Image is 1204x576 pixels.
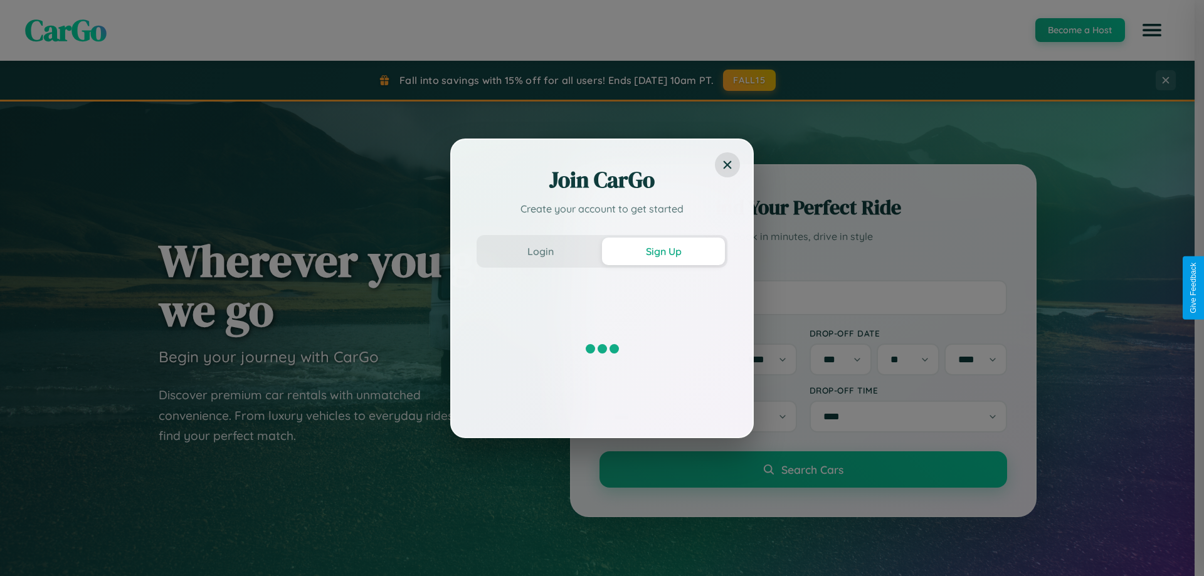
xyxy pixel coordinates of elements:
h2: Join CarGo [477,165,727,195]
button: Login [479,238,602,265]
iframe: Intercom live chat [13,533,43,563]
div: Give Feedback [1189,263,1198,313]
button: Sign Up [602,238,725,265]
p: Create your account to get started [477,201,727,216]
